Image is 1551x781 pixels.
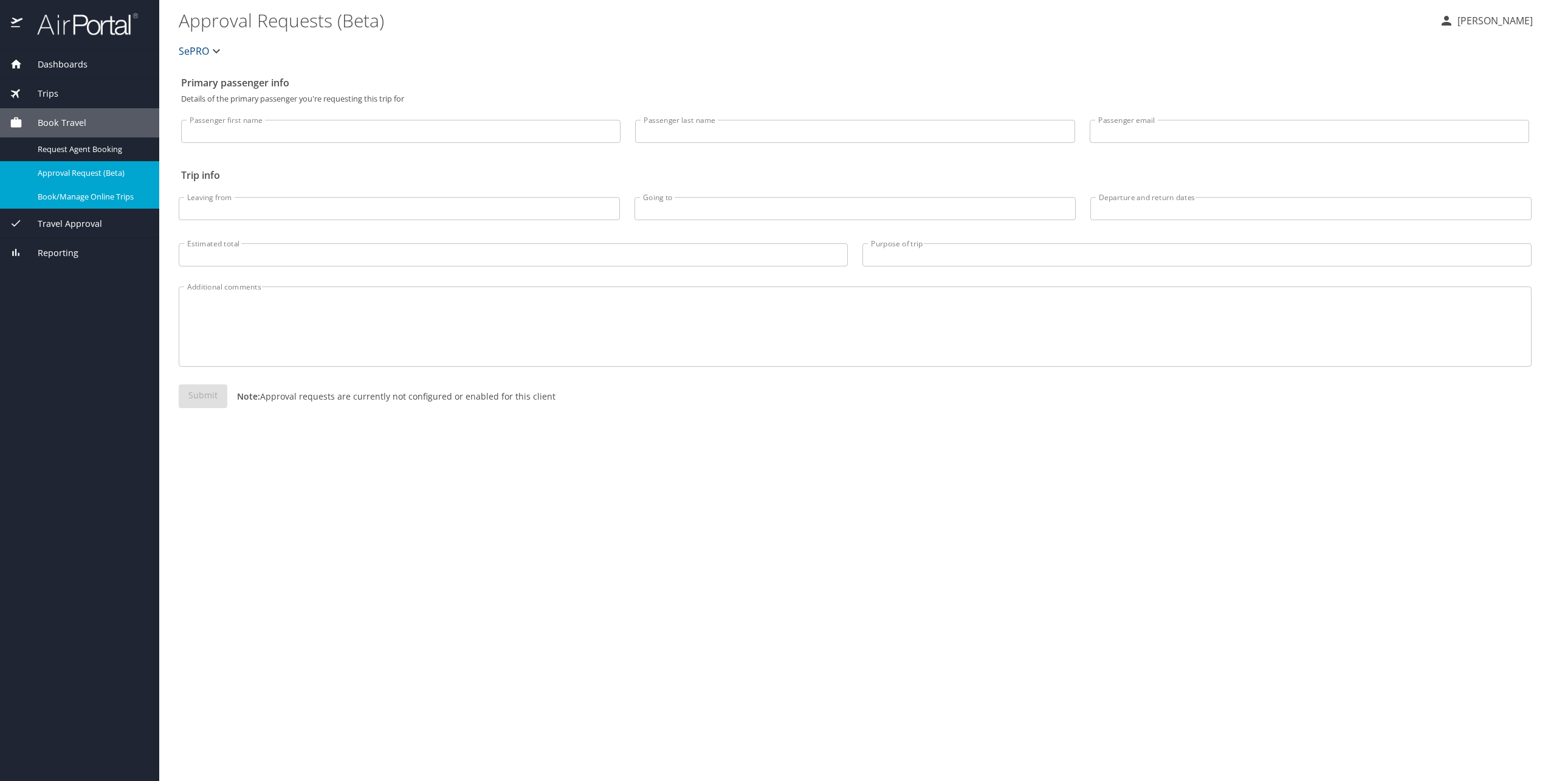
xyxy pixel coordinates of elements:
[22,246,78,260] span: Reporting
[181,95,1529,103] p: Details of the primary passenger you're requesting this trip for
[181,73,1529,92] h2: Primary passenger info
[181,165,1529,185] h2: Trip info
[179,43,209,60] span: SePRO
[38,167,145,179] span: Approval Request (Beta)
[179,1,1429,39] h1: Approval Requests (Beta)
[38,144,145,155] span: Request Agent Booking
[24,12,138,36] img: airportal-logo.png
[1454,13,1533,28] p: [PERSON_NAME]
[22,58,88,71] span: Dashboards
[22,87,58,100] span: Trips
[227,390,555,403] p: Approval requests are currently not configured or enabled for this client
[174,39,229,63] button: SePRO
[22,217,102,231] span: Travel Approval
[237,390,260,402] strong: Note:
[38,191,145,203] span: Book/Manage Online Trips
[22,116,86,130] span: Book Travel
[11,12,24,36] img: icon-airportal.png
[1434,10,1538,32] button: [PERSON_NAME]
